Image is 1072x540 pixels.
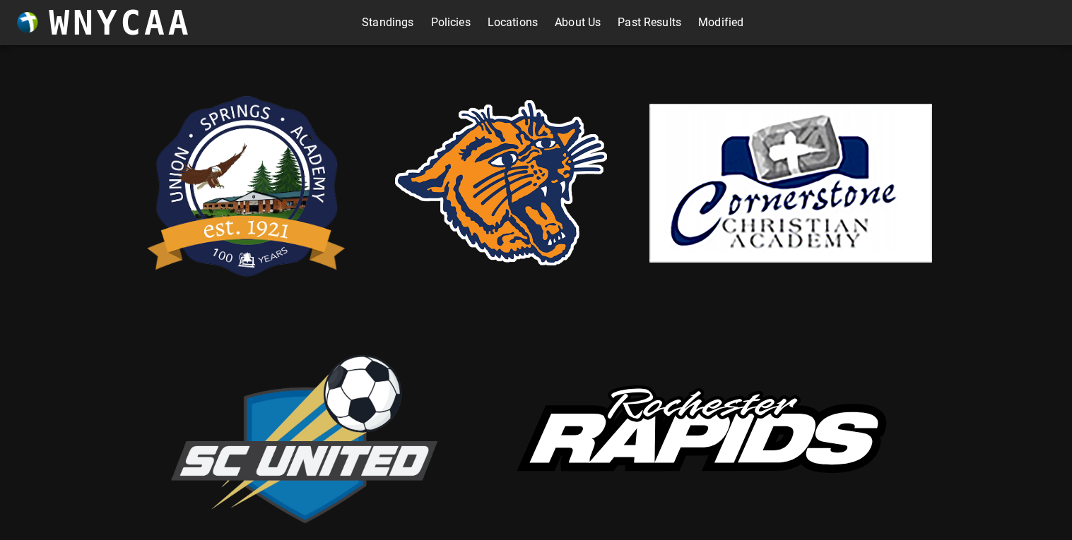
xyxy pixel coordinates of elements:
img: cornerstone.png [649,104,932,263]
a: Past Results [618,11,681,34]
img: wnycaaBall.png [17,12,38,33]
img: scUnited.png [162,340,444,532]
a: Modified [698,11,743,34]
h3: WNYCAA [49,3,192,42]
a: Locations [488,11,538,34]
img: rsd.png [395,100,607,265]
a: Policies [431,11,471,34]
a: About Us [555,11,601,34]
a: Standings [362,11,413,34]
img: usa.png [141,73,353,292]
img: rapids.svg [487,358,911,515]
